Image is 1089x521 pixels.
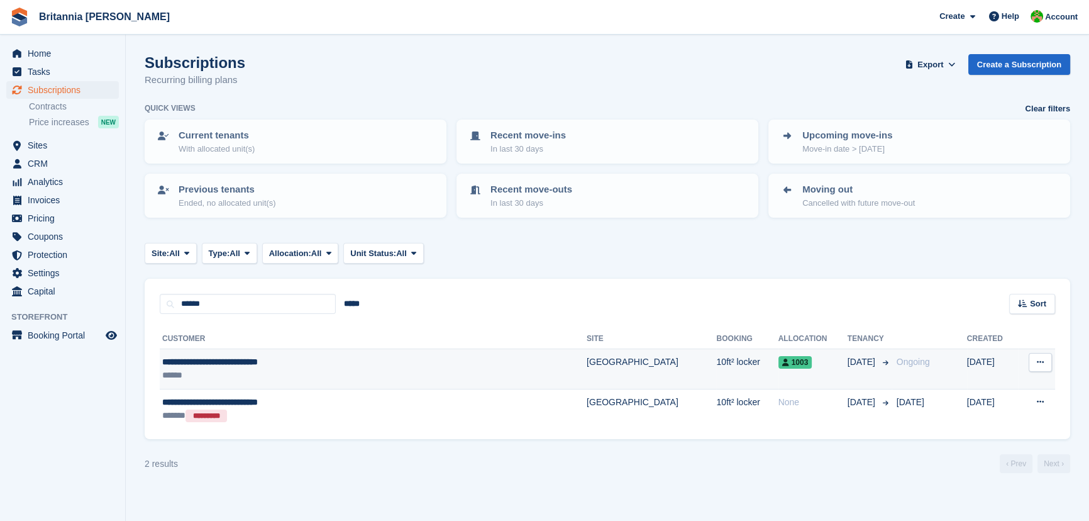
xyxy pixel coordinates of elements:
[490,143,566,155] p: In last 30 days
[104,328,119,343] a: Preview store
[917,59,943,71] span: Export
[778,329,848,349] th: Allocation
[229,247,240,260] span: All
[28,191,103,209] span: Invoices
[6,327,119,344] a: menu
[6,137,119,154] a: menu
[716,329,778,349] th: Booking
[6,210,119,227] a: menu
[716,349,778,389] td: 10ft² locker
[145,243,197,264] button: Site: All
[179,143,255,155] p: With allocated unit(s)
[1002,10,1019,23] span: Help
[343,243,423,264] button: Unit Status: All
[28,210,103,227] span: Pricing
[29,101,119,113] a: Contracts
[6,264,119,282] a: menu
[145,73,245,87] p: Recurring billing plans
[1030,298,1046,310] span: Sort
[396,247,407,260] span: All
[967,349,1018,389] td: [DATE]
[28,327,103,344] span: Booking Portal
[967,389,1018,429] td: [DATE]
[490,197,572,210] p: In last 30 days
[587,389,716,429] td: [GEOGRAPHIC_DATA]
[179,197,276,210] p: Ended, no allocated unit(s)
[1000,454,1032,473] a: Previous
[209,247,230,260] span: Type:
[34,6,175,27] a: Britannia [PERSON_NAME]
[179,128,255,143] p: Current tenants
[6,283,119,300] a: menu
[848,396,878,409] span: [DATE]
[262,243,339,264] button: Allocation: All
[29,116,89,128] span: Price increases
[903,54,958,75] button: Export
[939,10,965,23] span: Create
[269,247,311,260] span: Allocation:
[778,356,812,369] span: 1003
[716,389,778,429] td: 10ft² locker
[6,173,119,191] a: menu
[802,128,892,143] p: Upcoming move-ins
[11,311,125,323] span: Storefront
[311,247,322,260] span: All
[28,173,103,191] span: Analytics
[458,121,757,162] a: Recent move-ins In last 30 days
[28,45,103,62] span: Home
[179,182,276,197] p: Previous tenants
[848,356,878,369] span: [DATE]
[28,137,103,154] span: Sites
[778,396,848,409] div: None
[28,155,103,172] span: CRM
[897,357,930,367] span: Ongoing
[770,121,1069,162] a: Upcoming move-ins Move-in date > [DATE]
[169,247,180,260] span: All
[145,457,178,471] div: 2 results
[490,182,572,197] p: Recent move-outs
[848,329,892,349] th: Tenancy
[802,143,892,155] p: Move-in date > [DATE]
[770,175,1069,216] a: Moving out Cancelled with future move-out
[1025,103,1070,115] a: Clear filters
[98,116,119,128] div: NEW
[350,247,396,260] span: Unit Status:
[6,45,119,62] a: menu
[28,81,103,99] span: Subscriptions
[10,8,29,26] img: stora-icon-8386f47178a22dfd0bd8f6a31ec36ba5ce8667c1dd55bd0f319d3a0aa187defe.svg
[202,243,257,264] button: Type: All
[897,397,924,407] span: [DATE]
[28,283,103,300] span: Capital
[6,228,119,245] a: menu
[152,247,169,260] span: Site:
[968,54,1070,75] a: Create a Subscription
[28,63,103,81] span: Tasks
[146,175,445,216] a: Previous tenants Ended, no allocated unit(s)
[146,121,445,162] a: Current tenants With allocated unit(s)
[160,329,587,349] th: Customer
[458,175,757,216] a: Recent move-outs In last 30 days
[28,228,103,245] span: Coupons
[28,264,103,282] span: Settings
[6,81,119,99] a: menu
[6,155,119,172] a: menu
[28,246,103,264] span: Protection
[997,454,1073,473] nav: Page
[145,54,245,71] h1: Subscriptions
[6,191,119,209] a: menu
[802,197,915,210] p: Cancelled with future move-out
[967,329,1018,349] th: Created
[1031,10,1043,23] img: Wendy Thorp
[1037,454,1070,473] a: Next
[587,349,716,389] td: [GEOGRAPHIC_DATA]
[1045,11,1078,23] span: Account
[802,182,915,197] p: Moving out
[490,128,566,143] p: Recent move-ins
[29,115,119,129] a: Price increases NEW
[587,329,716,349] th: Site
[6,246,119,264] a: menu
[6,63,119,81] a: menu
[145,103,196,114] h6: Quick views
